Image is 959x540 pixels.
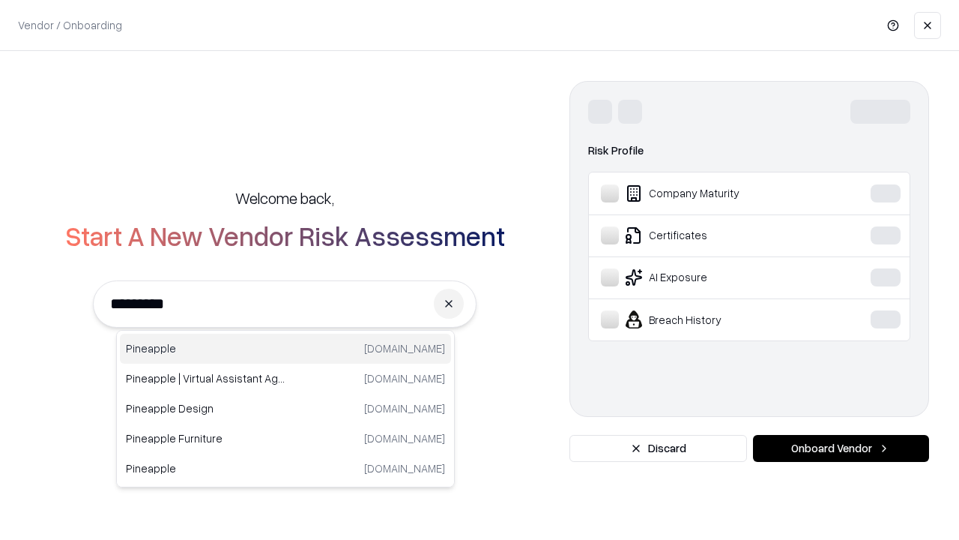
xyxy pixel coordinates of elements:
[753,435,929,462] button: Onboard Vendor
[364,370,445,386] p: [DOMAIN_NAME]
[569,435,747,462] button: Discard
[126,400,285,416] p: Pineapple Design
[601,268,825,286] div: AI Exposure
[126,340,285,356] p: Pineapple
[364,400,445,416] p: [DOMAIN_NAME]
[126,430,285,446] p: Pineapple Furniture
[601,310,825,328] div: Breach History
[601,226,825,244] div: Certificates
[601,184,825,202] div: Company Maturity
[126,370,285,386] p: Pineapple | Virtual Assistant Agency
[364,340,445,356] p: [DOMAIN_NAME]
[18,17,122,33] p: Vendor / Onboarding
[116,330,455,487] div: Suggestions
[65,220,505,250] h2: Start A New Vendor Risk Assessment
[364,430,445,446] p: [DOMAIN_NAME]
[588,142,910,160] div: Risk Profile
[235,187,334,208] h5: Welcome back,
[126,460,285,476] p: Pineapple
[364,460,445,476] p: [DOMAIN_NAME]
